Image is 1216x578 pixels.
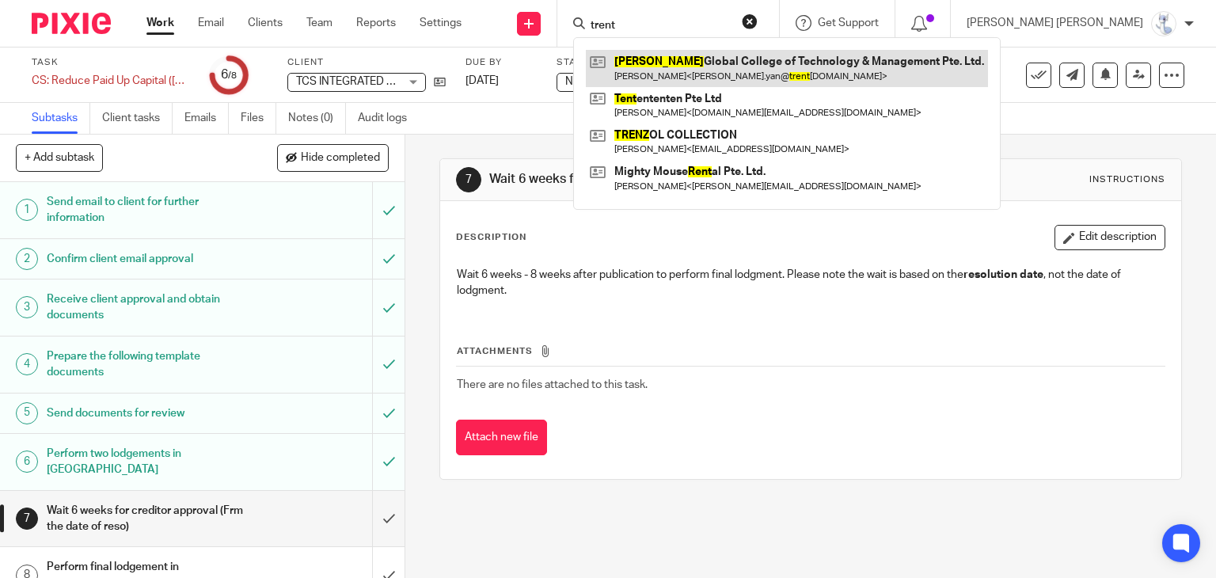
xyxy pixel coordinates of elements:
[1054,225,1165,250] button: Edit description
[565,76,621,87] span: Not started
[16,248,38,270] div: 2
[456,231,526,244] p: Description
[32,103,90,134] a: Subtasks
[306,15,332,31] a: Team
[967,15,1143,31] p: [PERSON_NAME] [PERSON_NAME]
[465,56,537,69] label: Due by
[356,15,396,31] a: Reports
[32,73,190,89] div: CS: Reduce Paid Up Capital (19 Sep)
[47,344,253,385] h1: Prepare the following template documents
[241,103,276,134] a: Files
[457,379,648,390] span: There are no files attached to this task.
[32,56,190,69] label: Task
[16,353,38,375] div: 4
[1151,11,1176,36] img: images.jfif
[47,499,253,539] h1: Wait 6 weeks for creditor approval (Frm the date of reso)
[456,167,481,192] div: 7
[146,15,174,31] a: Work
[16,451,38,473] div: 6
[358,103,419,134] a: Audit logs
[16,199,38,221] div: 1
[557,56,715,69] label: Status
[16,144,103,171] button: + Add subtask
[47,401,253,425] h1: Send documents for review
[742,13,758,29] button: Clear
[198,15,224,31] a: Email
[465,75,499,86] span: [DATE]
[456,420,547,455] button: Attach new file
[16,402,38,424] div: 5
[32,13,111,34] img: Pixie
[1089,173,1165,186] div: Instructions
[221,66,237,84] div: 6
[420,15,462,31] a: Settings
[301,152,380,165] span: Hide completed
[47,287,253,328] h1: Receive client approval and obtain documents
[16,508,38,530] div: 7
[47,190,253,230] h1: Send email to client for further information
[47,442,253,482] h1: Perform two lodgements in [GEOGRAPHIC_DATA]
[296,76,486,87] span: TCS INTEGRATED SERVICES PTE. LTD.
[489,171,844,188] h1: Wait 6 weeks for creditor approval (Frm the date of reso)
[288,103,346,134] a: Notes (0)
[184,103,229,134] a: Emails
[589,19,731,33] input: Search
[47,247,253,271] h1: Confirm client email approval
[457,267,1165,299] p: Wait 6 weeks - 8 weeks after publication to perform final lodgment. Please note the wait is based...
[248,15,283,31] a: Clients
[16,296,38,318] div: 3
[818,17,879,29] span: Get Support
[102,103,173,134] a: Client tasks
[963,269,1043,280] strong: resolution date
[457,347,533,356] span: Attachments
[277,144,389,171] button: Hide completed
[287,56,446,69] label: Client
[32,73,190,89] div: CS: Reduce Paid Up Capital ([DATE])
[228,71,237,80] small: /8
